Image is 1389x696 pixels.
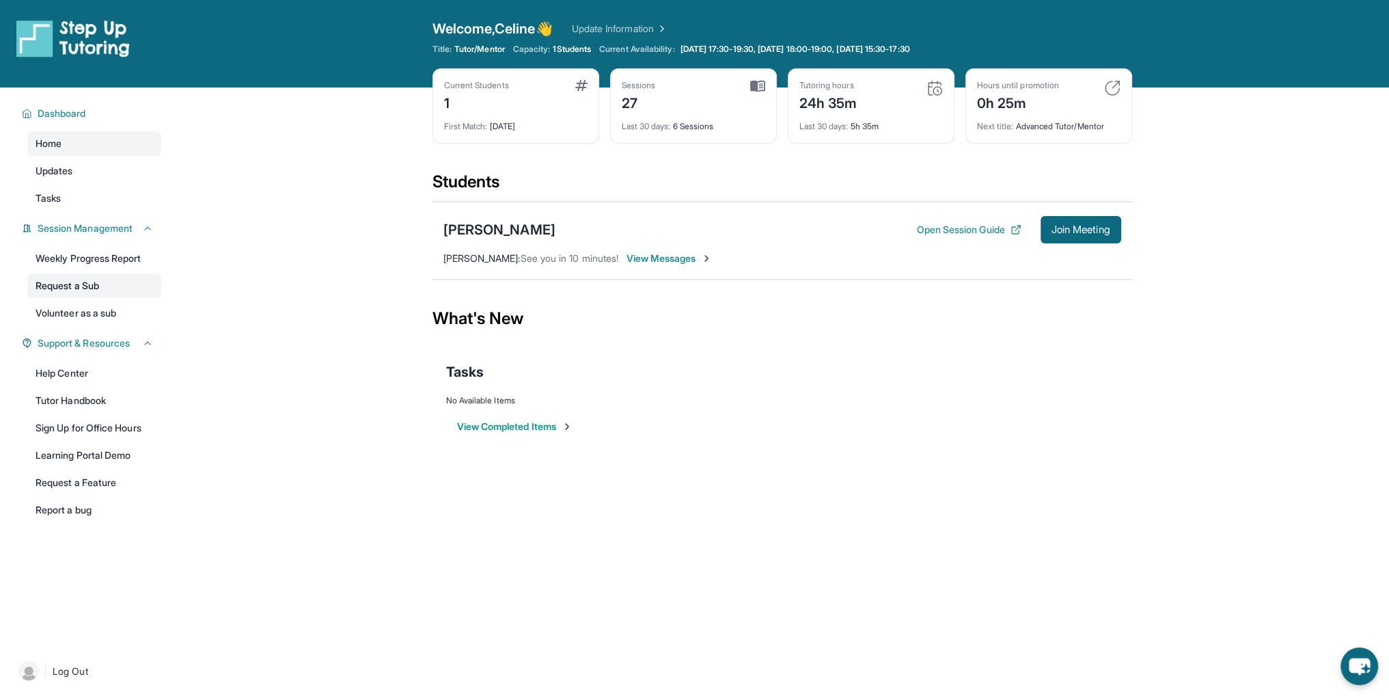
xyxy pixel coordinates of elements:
[1104,80,1120,96] img: card
[16,19,130,57] img: logo
[19,662,38,681] img: user-img
[27,273,161,298] a: Request a Sub
[521,252,619,264] span: See you in 10 minutes!
[916,223,1021,237] button: Open Session Guide
[32,107,153,120] button: Dashboard
[622,121,671,131] span: Last 30 days :
[654,22,668,36] img: Chevron Right
[38,336,130,350] span: Support & Resources
[622,80,656,91] div: Sessions
[1041,216,1121,243] button: Join Meeting
[38,222,133,235] span: Session Management
[977,121,1014,131] span: Next title :
[36,164,73,178] span: Updates
[627,252,712,265] span: View Messages
[27,159,161,183] a: Updates
[27,361,161,386] a: Help Center
[36,137,61,150] span: Home
[575,80,588,91] img: card
[799,91,857,113] div: 24h 35m
[977,113,1120,132] div: Advanced Tutor/Mentor
[38,107,86,120] span: Dashboard
[53,665,88,678] span: Log Out
[432,289,1132,349] div: What's New
[678,44,913,55] a: [DATE] 17:30-19:30, [DATE] 18:00-19:00, [DATE] 15:30-17:30
[27,186,161,211] a: Tasks
[27,131,161,156] a: Home
[32,336,153,350] button: Support & Resources
[27,416,161,440] a: Sign Up for Office Hours
[27,246,161,271] a: Weekly Progress Report
[444,121,488,131] span: First Match :
[750,80,765,92] img: card
[27,443,161,468] a: Learning Portal Demo
[432,44,452,55] span: Title:
[444,80,509,91] div: Current Students
[680,44,910,55] span: [DATE] 17:30-19:30, [DATE] 18:00-19:00, [DATE] 15:30-17:30
[701,253,712,264] img: Chevron-Right
[454,44,505,55] span: Tutor/Mentor
[432,19,553,38] span: Welcome, Celine 👋
[799,80,857,91] div: Tutoring hours
[513,44,551,55] span: Capacity:
[799,121,849,131] span: Last 30 days :
[432,171,1132,201] div: Students
[27,470,161,495] a: Request a Feature
[444,113,588,132] div: [DATE]
[977,80,1059,91] div: Hours until promotion
[27,388,161,413] a: Tutor Handbook
[44,663,47,680] span: |
[553,44,591,55] span: 1 Students
[1340,647,1378,685] button: chat-button
[977,91,1059,113] div: 0h 25m
[926,80,943,96] img: card
[446,362,484,382] span: Tasks
[27,301,161,325] a: Volunteer as a sub
[572,22,668,36] a: Update Information
[457,420,573,433] button: View Completed Items
[446,395,1118,406] div: No Available Items
[622,91,656,113] div: 27
[443,220,555,239] div: [PERSON_NAME]
[14,656,161,686] a: |Log Out
[443,252,521,264] span: [PERSON_NAME] :
[32,222,153,235] button: Session Management
[599,44,674,55] span: Current Availability:
[1051,226,1110,234] span: Join Meeting
[622,113,765,132] div: 6 Sessions
[799,113,943,132] div: 5h 35m
[444,91,509,113] div: 1
[27,498,161,522] a: Report a bug
[36,191,61,205] span: Tasks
